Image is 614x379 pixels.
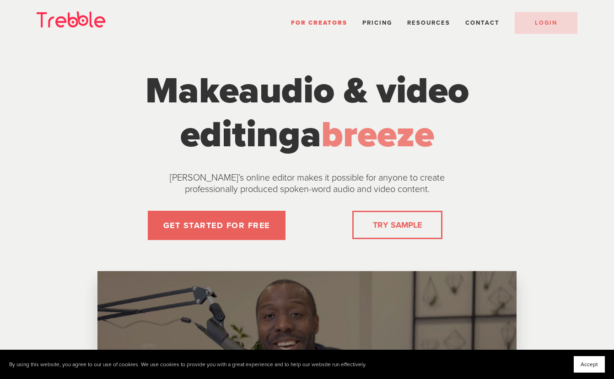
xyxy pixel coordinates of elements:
p: [PERSON_NAME]’s online editor makes it possible for anyone to create professionally produced spok... [147,172,467,195]
button: Accept [574,356,605,373]
h1: Make a [135,69,479,157]
span: editing [180,113,301,157]
a: For Creators [291,19,347,27]
span: audio & video [239,69,469,113]
a: Pricing [362,19,392,27]
span: LOGIN [535,19,557,27]
p: By using this website, you agree to our use of cookies. We use cookies to provide you with a grea... [9,361,366,368]
img: Trebble [37,11,105,27]
a: Contact [465,19,500,27]
span: Accept [581,361,598,368]
a: TRY SAMPLE [369,216,425,234]
a: GET STARTED FOR FREE [148,211,285,240]
span: breeze [321,113,434,157]
a: LOGIN [515,12,577,34]
span: Resources [407,19,450,27]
